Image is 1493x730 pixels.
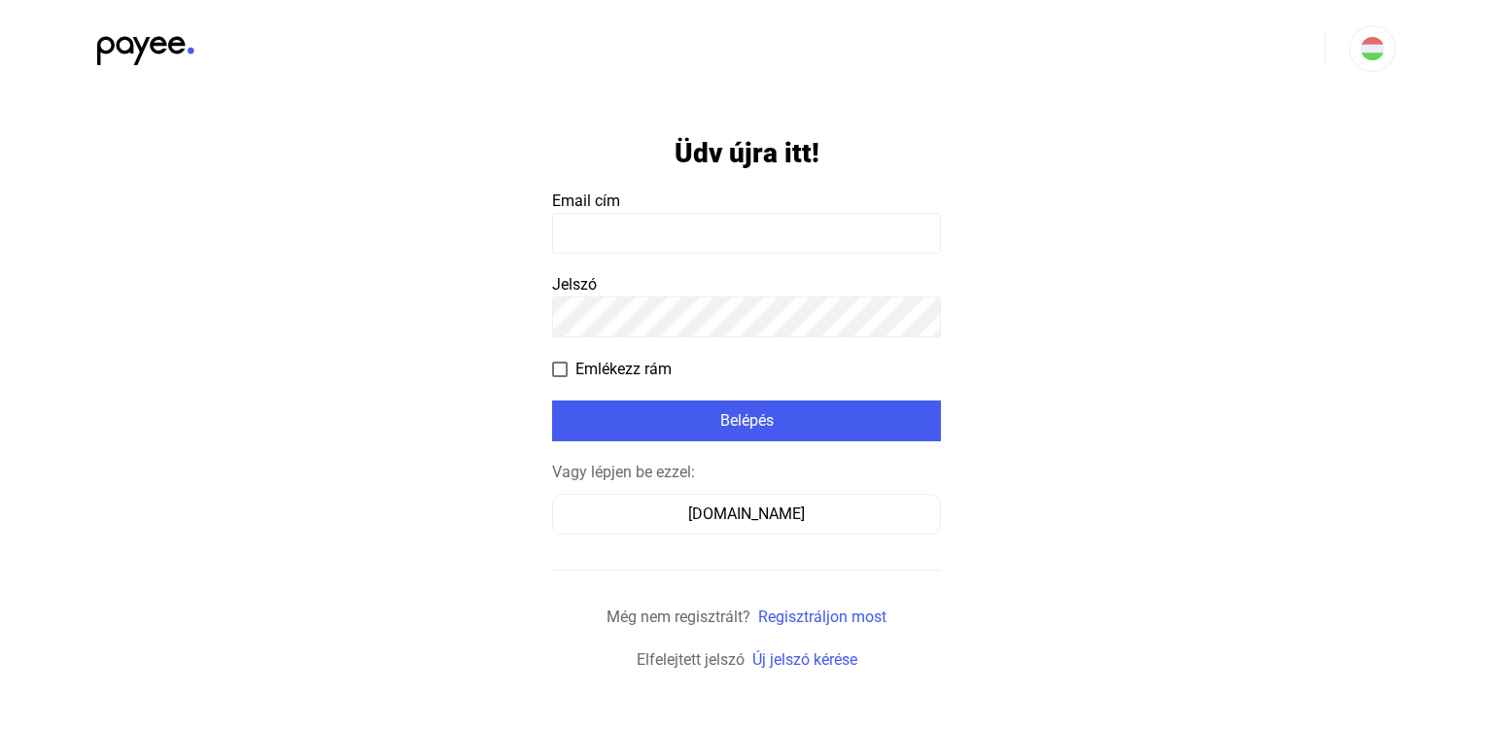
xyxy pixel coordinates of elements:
[552,461,941,484] div: Vagy lépjen be ezzel:
[559,503,934,526] div: [DOMAIN_NAME]
[607,608,750,626] span: Még nem regisztrált?
[552,504,941,523] a: [DOMAIN_NAME]
[1349,25,1396,72] button: HU
[575,358,672,381] span: Emlékezz rám
[758,608,886,626] a: Regisztráljon most
[675,136,819,170] h1: Üdv újra itt!
[97,25,194,65] img: black-payee-blue-dot.svg
[552,191,620,210] span: Email cím
[752,650,857,669] a: Új jelszó kérése
[637,650,745,669] span: Elfelejtett jelszó
[552,400,941,441] button: Belépés
[552,494,941,535] button: [DOMAIN_NAME]
[1361,37,1384,60] img: HU
[558,409,935,433] div: Belépés
[552,275,597,294] span: Jelszó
